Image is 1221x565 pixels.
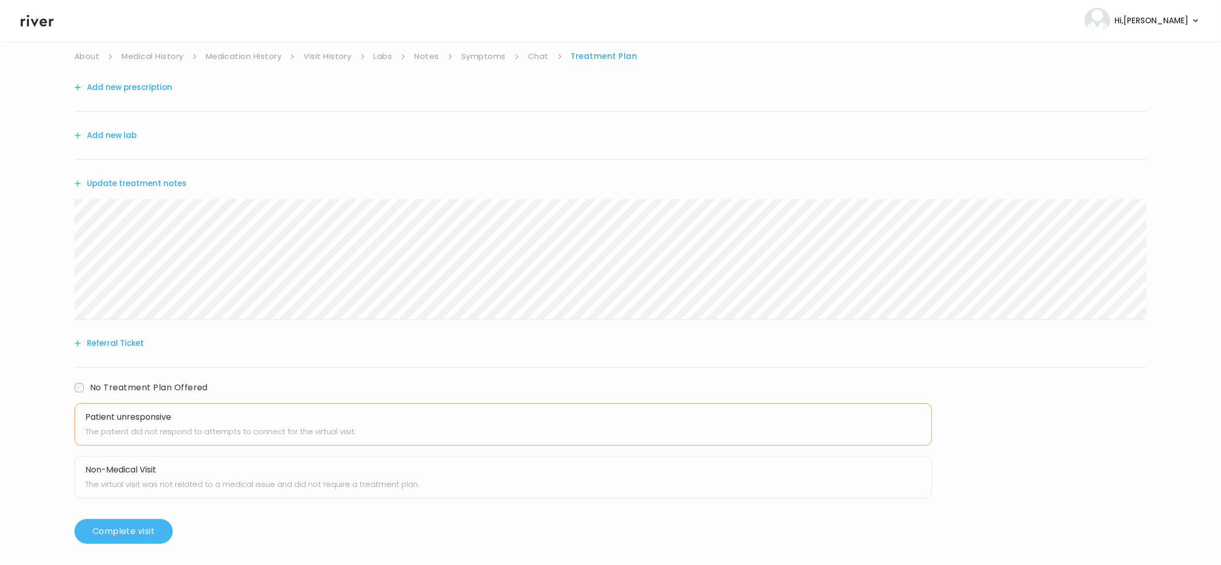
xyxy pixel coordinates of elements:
[74,519,173,544] button: Complete visit
[1084,8,1200,34] button: user avatarHi,[PERSON_NAME]
[571,49,638,64] a: Treatment Plan
[122,49,183,64] a: Medical History
[414,49,439,64] a: Notes
[85,477,921,492] p: The virtual visit was not related to a medical issue and did not require a treatment plan.
[74,456,932,498] button: Non-Medical VisitThe virtual visit was not related to a medical issue and did not require a treat...
[85,463,921,477] h3: Non-Medical Visit
[1114,13,1188,28] span: Hi, [PERSON_NAME]
[85,410,921,424] h3: Patient unresponsive
[74,128,137,143] button: Add new lab
[74,403,932,446] button: Patient unresponsiveThe patient did not respond to attempts to connect for the virtual visit.
[74,49,99,64] a: About
[528,49,549,64] a: Chat
[74,336,144,350] button: Referral Ticket
[304,49,351,64] a: Visit History
[1084,8,1110,34] img: user avatar
[74,80,172,95] button: Add new prescription
[90,381,208,393] span: No Treatment Plan Offered
[206,49,282,64] a: Medication History
[374,49,393,64] a: Labs
[74,383,84,392] input: trackAbandonedVisit
[85,424,921,439] p: The patient did not respond to attempts to connect for the virtual visit.
[74,176,187,191] button: Update treatment notes
[461,49,506,64] a: Symptoms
